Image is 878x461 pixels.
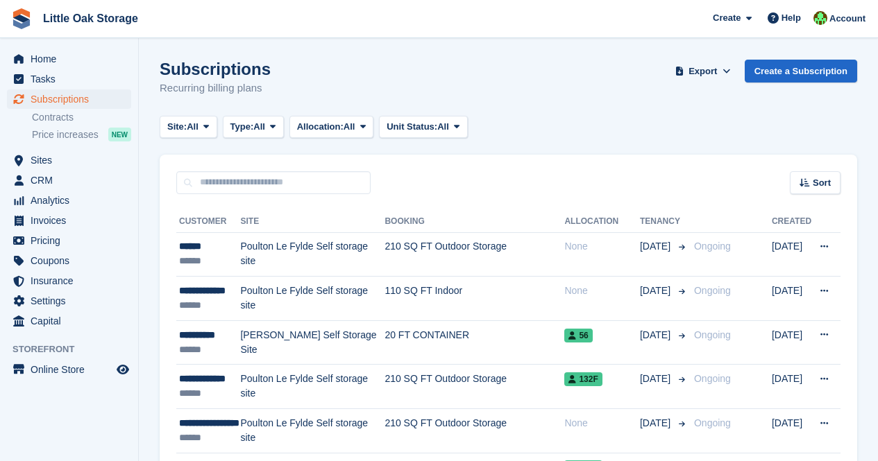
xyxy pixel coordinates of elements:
a: menu [7,231,131,250]
span: Online Store [31,360,114,379]
span: [DATE] [640,416,673,430]
span: Analytics [31,191,114,210]
span: All [187,120,199,134]
th: Created [772,211,811,233]
a: menu [7,251,131,270]
a: menu [7,49,131,69]
td: Poulton Le Fylde Self storage site [240,277,385,321]
a: Little Oak Storage [37,7,144,30]
span: [DATE] [640,239,673,254]
a: Preview store [115,361,131,378]
td: 110 SQ FT Indoor [385,277,564,321]
td: [DATE] [772,232,811,277]
div: NEW [108,128,131,141]
button: Site: All [160,116,217,139]
a: Create a Subscription [745,60,857,82]
span: Export [689,64,717,78]
a: Price increases NEW [32,127,131,142]
div: None [564,239,640,254]
a: menu [7,171,131,190]
span: Ongoing [694,241,731,252]
span: Pricing [31,231,114,250]
th: Booking [385,211,564,233]
button: Export [673,60,734,82]
span: Sites [31,150,114,170]
th: Allocation [564,211,640,233]
div: None [564,416,640,430]
span: [DATE] [640,328,673,342]
td: 20 FT CONTAINER [385,320,564,365]
td: [DATE] [772,409,811,453]
a: menu [7,191,131,210]
td: Poulton Le Fylde Self storage site [240,365,385,409]
button: Type: All [223,116,284,139]
span: Site: [167,120,187,134]
span: Allocation: [297,120,344,134]
a: menu [7,89,131,109]
button: Unit Status: All [379,116,467,139]
a: menu [7,211,131,230]
span: Invoices [31,211,114,230]
span: All [253,120,265,134]
span: All [344,120,355,134]
img: stora-icon-8386f47178a22dfd0bd8f6a31ec36ba5ce8667c1dd55bd0f319d3a0aa187defe.svg [11,8,32,29]
span: CRM [31,171,114,190]
td: 210 SQ FT Outdoor Storage [385,365,564,409]
a: menu [7,360,131,379]
a: menu [7,69,131,89]
span: 56 [564,329,592,342]
td: Poulton Le Fylde Self storage site [240,232,385,277]
td: [PERSON_NAME] Self Storage Site [240,320,385,365]
span: Create [713,11,741,25]
span: Home [31,49,114,69]
img: Michael Aujla [813,11,827,25]
span: Ongoing [694,373,731,384]
span: Capital [31,311,114,331]
span: Type: [230,120,254,134]
th: Tenancy [640,211,689,233]
span: Price increases [32,128,99,141]
span: Coupons [31,251,114,270]
td: [DATE] [772,365,811,409]
span: Insurance [31,271,114,290]
span: Unit Status: [387,120,437,134]
a: menu [7,311,131,331]
a: Contracts [32,111,131,124]
h1: Subscriptions [160,60,271,78]
button: Allocation: All [289,116,374,139]
span: Sort [813,176,831,190]
th: Customer [176,211,240,233]
span: [DATE] [640,284,673,298]
span: Storefront [12,342,138,356]
span: Tasks [31,69,114,89]
span: Help [782,11,801,25]
span: 132F [564,372,602,386]
td: [DATE] [772,277,811,321]
td: 210 SQ FT Outdoor Storage [385,409,564,453]
a: menu [7,150,131,170]
span: Ongoing [694,329,731,340]
span: Ongoing [694,417,731,428]
td: Poulton Le Fylde Self storage site [240,409,385,453]
p: Recurring billing plans [160,80,271,96]
span: Subscriptions [31,89,114,109]
a: menu [7,271,131,290]
span: Ongoing [694,285,731,296]
span: Settings [31,291,114,311]
span: [DATE] [640,372,673,386]
a: menu [7,291,131,311]
th: Site [240,211,385,233]
span: Account [829,12,866,26]
td: 210 SQ FT Outdoor Storage [385,232,564,277]
div: None [564,284,640,298]
span: All [437,120,449,134]
td: [DATE] [772,320,811,365]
